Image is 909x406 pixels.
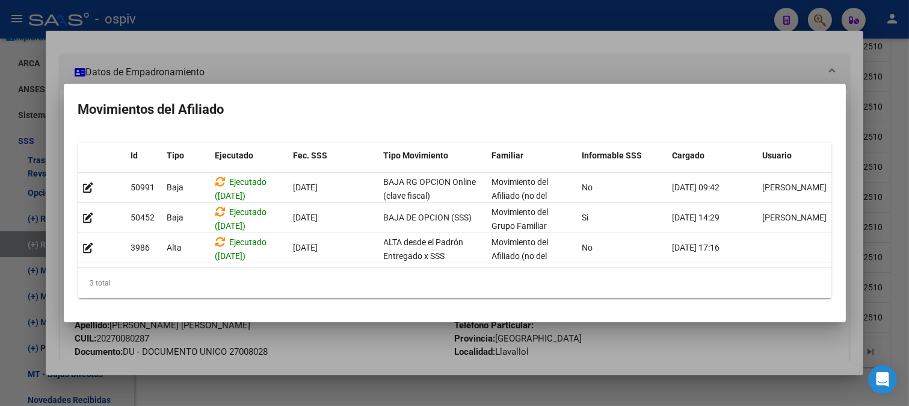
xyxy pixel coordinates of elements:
[131,151,138,160] span: Id
[294,151,328,160] span: Fec. SSS
[167,183,184,192] span: Baja
[758,143,848,169] datatable-header-cell: Usuario
[211,143,289,169] datatable-header-cell: Ejecutado
[78,268,831,298] div: 3 total
[763,151,792,160] span: Usuario
[582,243,593,252] span: No
[673,213,720,222] span: [DATE] 14:29
[167,243,182,252] span: Alta
[215,177,267,201] span: Ejecutado ([DATE])
[673,183,720,192] span: [DATE] 09:42
[167,151,185,160] span: Tipo
[162,143,211,169] datatable-header-cell: Tipo
[868,365,897,394] div: Open Intercom Messenger
[492,207,549,231] span: Movimiento del Grupo Familiar
[294,243,318,252] span: [DATE]
[582,213,589,222] span: Si
[379,143,487,169] datatable-header-cell: Tipo Movimiento
[131,213,155,222] span: 50452
[582,151,642,160] span: Informable SSS
[294,183,318,192] span: [DATE]
[578,143,668,169] datatable-header-cell: Informable SSS
[384,151,449,160] span: Tipo Movimiento
[673,243,720,252] span: [DATE] 17:16
[668,143,758,169] datatable-header-cell: Cargado
[289,143,379,169] datatable-header-cell: Fec. SSS
[78,98,831,121] h2: Movimientos del Afiliado
[131,243,150,252] span: 3986
[492,151,524,160] span: Familiar
[582,183,593,192] span: No
[763,213,827,222] span: [PERSON_NAME]
[215,151,254,160] span: Ejecutado
[384,213,472,222] span: BAJA DE OPCION (SSS)
[131,183,155,192] span: 50991
[126,143,162,169] datatable-header-cell: Id
[492,177,549,214] span: Movimiento del Afiliado (no del grupo)
[167,213,184,222] span: Baja
[487,143,578,169] datatable-header-cell: Familiar
[384,237,464,261] span: ALTA desde el Padrón Entregado x SSS
[294,213,318,222] span: [DATE]
[763,183,827,192] span: [PERSON_NAME]
[215,207,267,231] span: Ejecutado ([DATE])
[384,177,476,201] span: BAJA RG OPCION Online (clave fiscal)
[215,237,267,261] span: Ejecutado ([DATE])
[673,151,705,160] span: Cargado
[492,237,549,275] span: Movimiento del Afiliado (no del grupo)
